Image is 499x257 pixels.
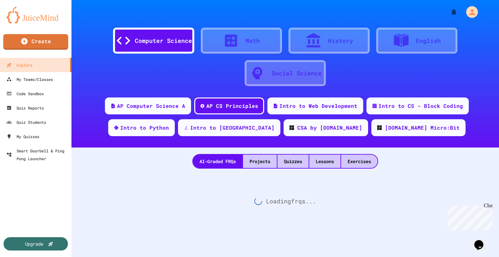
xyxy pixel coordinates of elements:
[71,169,499,234] div: Loading frq s...
[25,240,43,247] div: Upgrade
[277,155,309,168] div: Quizzes
[190,124,275,132] div: Intro to [GEOGRAPHIC_DATA]
[328,36,353,45] div: History
[246,36,260,45] div: Math
[117,102,185,110] div: AP Computer Science A
[445,203,493,230] iframe: chat widget
[3,3,45,41] div: Chat with us now!Close
[272,69,322,78] div: Social Science
[135,36,192,45] div: Computer Science
[416,36,441,45] div: English
[289,125,294,130] img: CODE_logo_RGB.png
[6,133,39,140] div: My Quizzes
[6,104,44,112] div: Quiz Reports
[279,102,357,110] div: Intro to Web Development
[377,125,382,130] img: CODE_logo_RGB.png
[6,147,69,162] div: Smart Doorbell & Ping Pong Launcher
[6,75,53,83] div: My Teams/Classes
[243,155,277,168] div: Projects
[3,34,68,50] a: Create
[309,155,340,168] div: Lessons
[6,90,44,97] div: Code Sandbox
[378,102,463,110] div: Intro to CS - Block Coding
[438,6,459,18] div: My Notifications
[193,155,242,168] div: AI-Graded FRQs
[6,6,65,23] img: logo-orange.svg
[472,231,493,251] iframe: chat widget
[385,124,460,132] div: [DOMAIN_NAME] Micro:Bit
[206,102,258,110] div: AP CS Principles
[120,124,169,132] div: Intro to Python
[459,5,480,19] div: My Account
[6,61,32,69] div: Explore
[6,118,46,126] div: Quiz Students
[341,155,377,168] div: Exercises
[297,124,362,132] div: CSA by [DOMAIN_NAME]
